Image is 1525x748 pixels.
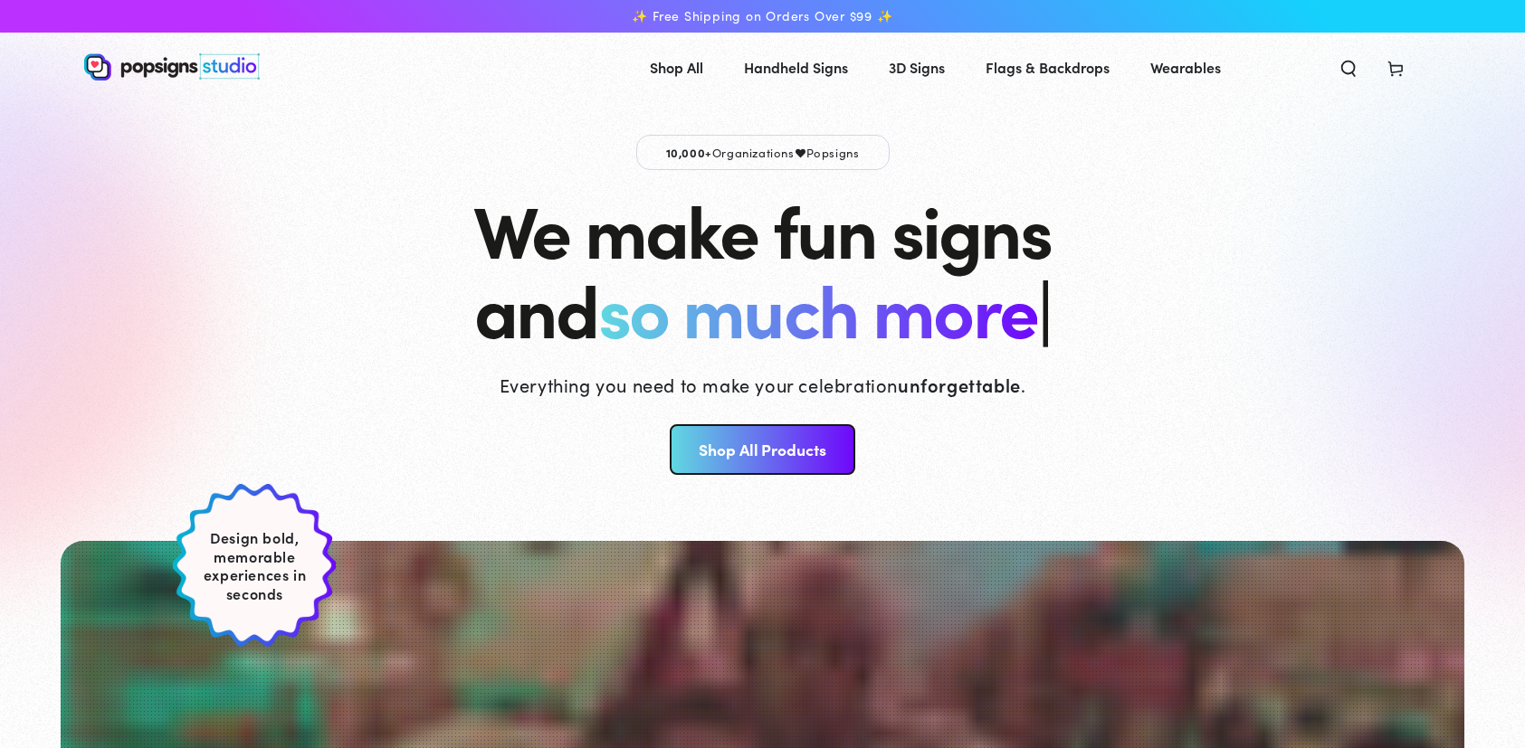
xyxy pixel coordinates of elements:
[636,135,890,170] p: Organizations Popsigns
[500,372,1026,397] p: Everything you need to make your celebration .
[898,372,1021,397] strong: unforgettable
[1137,43,1234,91] a: Wearables
[972,43,1123,91] a: Flags & Backdrops
[636,43,717,91] a: Shop All
[1150,54,1221,80] span: Wearables
[889,54,945,80] span: 3D Signs
[730,43,862,91] a: Handheld Signs
[875,43,958,91] a: 3D Signs
[670,424,855,475] a: Shop All Products
[632,8,892,24] span: ✨ Free Shipping on Orders Over $99 ✨
[84,53,260,80] img: Popsigns Studio
[473,188,1051,347] h1: We make fun signs and
[650,54,703,80] span: Shop All
[744,54,848,80] span: Handheld Signs
[986,54,1110,80] span: Flags & Backdrops
[1325,47,1372,87] summary: Search our site
[1037,256,1051,358] span: |
[598,257,1037,357] span: so much more
[666,144,712,160] span: 10,000+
